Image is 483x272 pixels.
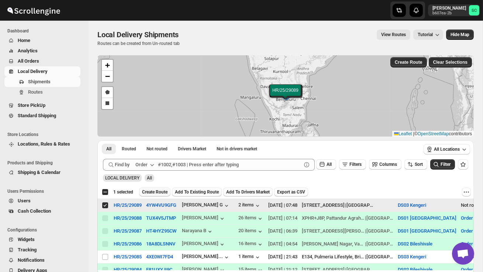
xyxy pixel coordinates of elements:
img: Marker [280,90,291,98]
span: Local Delivery Shipments [97,30,179,39]
div: [GEOGRAPHIC_DATA] [366,227,394,235]
span: All [106,146,111,152]
p: [PERSON_NAME] [432,5,466,11]
span: + [105,60,110,70]
span: Drivers Market [178,146,206,152]
div: HR/25/29088 [114,215,142,221]
div: 2 items [238,202,261,209]
button: 4XE0WI7FD4 [146,254,173,259]
button: Export as CSV [274,188,308,196]
span: Widgets [18,237,35,242]
span: Products and Shipping [7,160,83,166]
button: HR/25/29086 [114,241,142,247]
button: HR/25/29085 [114,254,142,259]
span: All [327,162,332,167]
button: view route [377,29,410,40]
span: Columns [379,162,397,167]
div: | [302,215,394,222]
span: Shipping & Calendar [18,170,61,175]
button: Users [4,196,80,206]
button: Un-claimable [212,144,262,154]
div: [GEOGRAPHIC_DATA] [366,253,394,261]
img: ScrollEngine [6,1,61,20]
div: HR/25/29089 [114,202,142,208]
button: Add To Drivers Market [223,188,273,196]
button: Home [4,35,80,46]
div: Open chat [452,243,474,265]
a: Zoom out [102,71,113,82]
button: Columns [369,159,401,170]
a: Draw a rectangle [102,98,113,109]
button: Unrouted [142,144,172,154]
div: [DATE] | 04:54 [268,240,297,248]
button: DS02 Bileshivale [398,241,433,247]
span: Routes [28,89,43,95]
button: 26 items [238,215,264,222]
span: Standard Shipping [18,113,56,118]
span: Analytics [18,48,38,53]
span: Shipments [28,79,51,84]
span: Users [18,198,31,203]
a: Zoom in [102,60,113,71]
button: 16 items [238,241,264,248]
a: OpenStreetMap [418,131,449,136]
p: Routes can be created from Un-routed tab [97,41,182,46]
div: [DATE] | 06:39 [268,227,297,235]
span: Filter [441,162,451,167]
button: All [102,144,116,154]
span: Hide Map [451,32,469,38]
span: Sort [415,162,423,167]
button: HT4HYZ95CW [146,228,176,234]
span: Dashboard [7,28,83,34]
button: Map action label [446,29,474,40]
button: Routes [4,87,80,97]
div: © contributors [392,131,474,137]
button: Claimable [173,144,211,154]
button: All [316,159,336,170]
span: 1 selected [113,189,133,195]
button: Clear Selections [429,57,472,67]
span: Filters [349,162,362,167]
a: Leaflet [394,131,412,136]
p: b607ea-2b [432,11,466,15]
a: Draw a polygon [102,87,113,98]
button: 18A8DLSNNV [146,241,175,247]
button: DS01 [GEOGRAPHIC_DATA] [398,215,457,221]
button: 20 items [238,228,264,235]
div: [GEOGRAPHIC_DATA] [366,240,394,248]
button: DS03 Kengeri [398,254,427,259]
div: [STREET_ADDRESS] [302,202,345,209]
span: Tutorial [418,32,433,37]
div: [STREET_ADDRESS][PERSON_NAME] [302,227,365,235]
span: Cash Collection [18,208,51,214]
span: Routed [122,146,136,152]
button: Narayana B [182,228,214,235]
button: [PERSON_NAME] G [182,202,230,209]
button: Filters [339,159,366,170]
img: Marker [280,91,291,99]
text: SC [472,8,477,13]
button: 1 items [238,254,261,261]
button: DS01 [GEOGRAPHIC_DATA] [398,228,457,234]
input: #1002,#1003 | Press enter after typing [158,159,301,171]
span: Users Permissions [7,188,83,194]
span: Add To Drivers Market [226,189,270,195]
button: [PERSON_NAME] [182,215,226,222]
button: Notifications [4,255,80,265]
span: Store Locations [7,132,83,137]
button: 4YW4VU9GFG [146,202,176,208]
span: Home [18,38,30,43]
span: Tracking [18,247,37,252]
button: Widgets [4,234,80,245]
div: | [302,253,394,261]
div: Order [135,161,148,168]
span: All Orders [18,58,39,64]
span: All Locations [434,146,460,152]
